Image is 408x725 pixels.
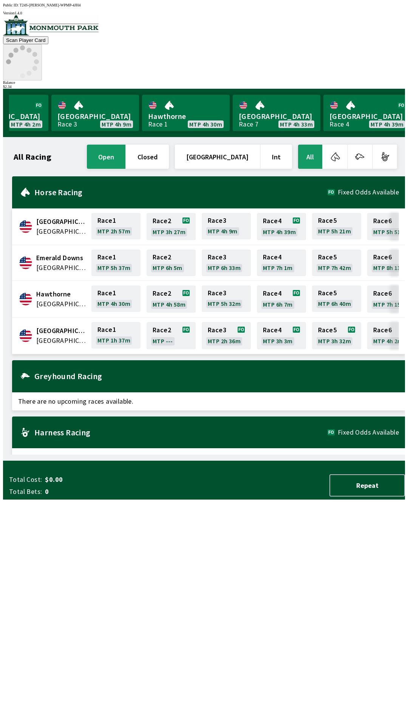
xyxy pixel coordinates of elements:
span: 0 [45,487,164,496]
h1: All Racing [14,154,51,160]
a: Race5MTP 3h 32m [312,322,361,349]
span: MTP 4h 9m [208,228,238,234]
span: Total Bets: [9,487,42,496]
span: MTP 7h 42m [318,265,351,271]
span: Race 4 [263,218,281,224]
a: Race1MTP 1h 37m [91,322,141,349]
a: Race5MTP 7h 42m [312,250,361,276]
a: Race3MTP 4h 9m [202,213,251,240]
span: MTP 5h 37m [97,265,130,271]
span: MTP 3h 32m [318,338,351,344]
a: Race1MTP 5h 37m [91,250,141,276]
span: MTP 6h 7m [263,301,293,307]
a: Race4MTP 7h 1m [257,250,306,276]
a: Race1MTP 4h 30m [91,285,141,313]
a: [GEOGRAPHIC_DATA]Race 3MTP 4h 9m [51,95,139,131]
span: Race 1 [97,290,116,296]
span: Race 2 [153,290,171,296]
span: Race 5 [318,327,337,333]
img: venue logo [3,15,99,35]
span: MTP 6h 40m [318,301,351,307]
span: Race 5 [318,290,337,296]
button: All [298,145,322,169]
span: T24S-[PERSON_NAME]-WPMP-4JH4 [20,3,81,7]
span: MTP 5h 51m [373,229,406,235]
div: Version 1.4.0 [3,11,405,15]
span: MTP 5h 21m [318,228,351,234]
a: Race5MTP 5h 21m [312,213,361,240]
a: Race3MTP 5h 32m [202,285,251,313]
span: Race 2 [153,218,171,224]
span: $0.00 [45,475,164,484]
button: open [87,145,125,169]
button: Scan Player Card [3,36,48,44]
span: Race 6 [373,290,392,296]
span: Race 1 [97,254,116,260]
span: MTP 4h 9m [102,121,131,127]
h2: Horse Racing [34,189,328,195]
a: Race2MTP 6h 5m [147,250,196,276]
button: Int [261,145,292,169]
span: MTP 6h 5m [153,265,182,271]
span: Race 3 [208,217,226,224]
span: Hawthorne [148,111,224,121]
div: Balance [3,80,405,85]
a: Race4MTP 6h 7m [257,285,306,313]
a: Race3MTP 6h 33m [202,250,251,276]
span: Fixed Odds Available [338,429,399,435]
span: MTP --- [153,338,173,344]
h2: Greyhound Racing [34,373,399,379]
span: Race 2 [153,327,171,333]
span: Canterbury Park [36,217,87,227]
span: MTP 3h 27m [153,229,185,235]
span: [GEOGRAPHIC_DATA] [239,111,314,121]
span: Race 6 [373,218,392,224]
span: Race 5 [318,217,337,224]
span: MTP 4h 39m [263,229,296,235]
span: United States [36,263,87,273]
div: $ 2.34 [3,85,405,89]
span: Repeat [336,481,398,490]
span: MTP 4h 2m [373,338,403,344]
a: Race5MTP 6h 40m [312,285,361,313]
span: MTP 4h 2m [11,121,41,127]
a: HawthorneRace 1MTP 4h 30m [142,95,230,131]
span: Emerald Downs [36,253,87,263]
span: Race 2 [153,254,171,260]
span: United States [36,227,87,236]
span: [GEOGRAPHIC_DATA] [57,111,133,121]
span: MTP 6h 33m [208,265,241,271]
span: MTP 2h 36m [208,338,241,344]
span: [GEOGRAPHIC_DATA] [329,111,405,121]
div: Race 3 [57,121,77,127]
span: MTP 8h 13m [373,265,406,271]
span: United States [36,336,87,346]
a: Race2MTP --- [147,322,196,349]
h2: Harness Racing [34,429,328,435]
div: Race 1 [148,121,168,127]
span: MTP 1h 37m [97,337,130,343]
span: Hawthorne [36,289,87,299]
div: Race 4 [329,121,349,127]
span: Race 6 [373,254,392,260]
span: Race 3 [208,290,226,296]
span: Monmouth Park [36,326,87,336]
span: Race 3 [208,327,226,333]
a: [GEOGRAPHIC_DATA]Race 7MTP 4h 33m [233,95,320,131]
button: Repeat [329,474,405,497]
span: There are no upcoming races available. [12,448,405,466]
a: Race2MTP 4h 58m [147,285,196,313]
span: MTP 4h 33m [280,121,313,127]
span: MTP 4h 30m [97,301,130,307]
span: Race 3 [208,254,226,260]
span: MTP 2h 57m [97,228,130,234]
span: Race 5 [318,254,337,260]
span: United States [36,299,87,309]
span: Race 6 [373,327,392,333]
button: closed [126,145,169,169]
span: MTP 7h 1m [263,265,293,271]
div: Public ID: [3,3,405,7]
span: Race 1 [97,217,116,224]
a: Race2MTP 3h 27m [147,213,196,240]
span: Fixed Odds Available [338,189,399,195]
